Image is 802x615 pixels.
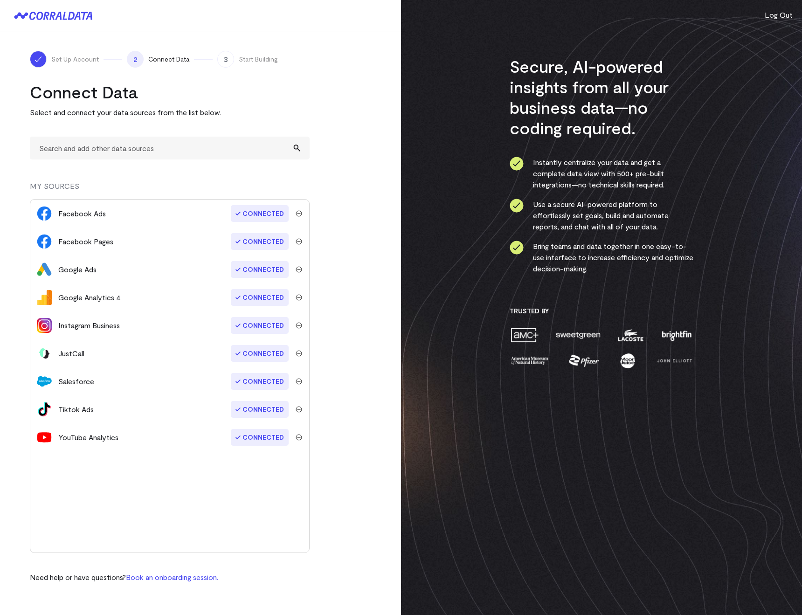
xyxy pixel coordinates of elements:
span: Connected [231,233,289,250]
img: trash-40e54a27.svg [296,210,302,217]
div: YouTube Analytics [58,432,118,443]
img: amc-0b11a8f1.png [510,327,539,343]
img: sweetgreen-1d1fb32c.png [555,327,601,343]
img: youtube_analytics-c712eb91.svg [37,430,52,445]
span: Connect Data [148,55,189,64]
div: Instagram Business [58,320,120,331]
h2: Connect Data [30,82,310,102]
div: Google Analytics 4 [58,292,121,303]
h3: Trusted By [510,307,694,315]
img: google_analytics_4-4ee20295.svg [37,290,52,305]
li: Bring teams and data together in one easy-to-use interface to increase efficiency and optimize de... [510,241,694,274]
div: Tiktok Ads [58,404,94,415]
img: trash-40e54a27.svg [296,350,302,357]
img: justcall-16f6b4d0.svg [37,346,52,361]
img: facebook_ads-56946ca1.svg [37,206,52,221]
img: john-elliott-25751c40.png [656,352,693,369]
img: trash-40e54a27.svg [296,238,302,245]
span: 3 [217,51,234,68]
div: MY SOURCES [30,180,310,199]
div: Facebook Ads [58,208,106,219]
p: Need help or have questions? [30,572,218,583]
img: trash-40e54a27.svg [296,294,302,301]
div: JustCall [58,348,84,359]
img: ico-check-circle-4b19435c.svg [510,241,524,255]
a: Book an onboarding session. [126,573,218,581]
span: Connected [231,289,289,306]
img: trash-40e54a27.svg [296,266,302,273]
img: ico-check-circle-4b19435c.svg [510,199,524,213]
span: 2 [127,51,144,68]
div: Salesforce [58,376,94,387]
button: Log Out [765,9,793,21]
div: Facebook Pages [58,236,113,247]
img: facebook_pages-56946ca1.svg [37,234,52,249]
img: tiktok_ads-51feedbd.svg [37,402,52,417]
img: trash-40e54a27.svg [296,378,302,385]
span: Connected [231,429,289,446]
img: ico-check-circle-4b19435c.svg [510,157,524,171]
img: moon-juice-c312e729.png [618,352,637,369]
h3: Secure, AI-powered insights from all your business data—no coding required. [510,56,694,138]
img: trash-40e54a27.svg [296,434,302,441]
div: Google Ads [58,264,97,275]
img: trash-40e54a27.svg [296,406,302,413]
span: Connected [231,373,289,390]
li: Use a secure AI-powered platform to effortlessly set goals, build and automate reports, and chat ... [510,199,694,232]
img: pfizer-e137f5fc.png [568,352,600,369]
span: Connected [231,205,289,222]
img: instagram_business-39503cfc.png [37,318,52,333]
li: Instantly centralize your data and get a complete data view with 500+ pre-built integrations—no t... [510,157,694,190]
img: lacoste-7a6b0538.png [617,327,644,343]
img: ico-check-white-5ff98cb1.svg [34,55,43,64]
span: Connected [231,317,289,334]
img: brightfin-a251e171.png [660,327,693,343]
span: Connected [231,401,289,418]
img: google_ads-c8121f33.png [37,262,52,277]
span: Start Building [239,55,278,64]
img: amnh-5afada46.png [510,352,550,369]
span: Set Up Account [51,55,99,64]
img: salesforce-aa4b4df5.svg [37,374,52,389]
span: Connected [231,345,289,362]
p: Select and connect your data sources from the list below. [30,107,310,118]
img: trash-40e54a27.svg [296,322,302,329]
span: Connected [231,261,289,278]
input: Search and add other data sources [30,137,310,159]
